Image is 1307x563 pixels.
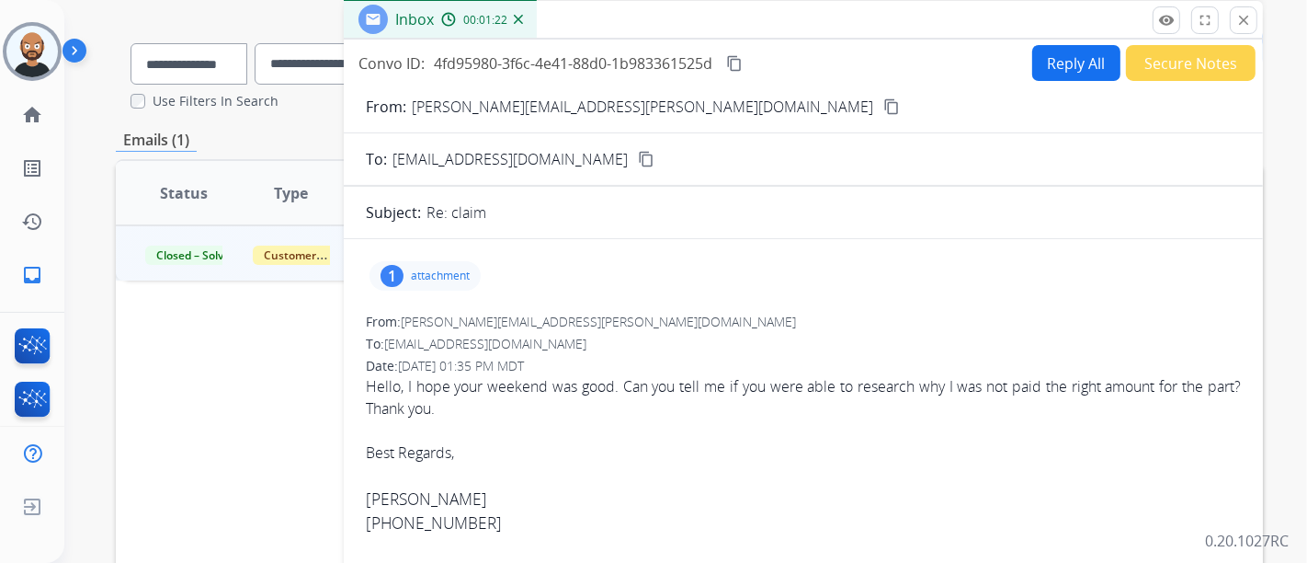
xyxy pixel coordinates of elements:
span: 00:01:22 [463,13,507,28]
mat-icon: fullscreen [1197,12,1213,29]
div: 1 [381,265,403,287]
mat-icon: history [21,211,43,233]
span: [PERSON_NAME] [366,488,487,510]
p: 0.20.1027RC [1205,530,1289,552]
p: To: [366,148,387,170]
label: Use Filters In Search [153,92,278,110]
mat-icon: content_copy [638,151,654,167]
span: Type [275,182,309,204]
p: Emails (1) [116,129,197,152]
p: Subject: [366,201,421,224]
div: To: [366,335,1241,353]
button: Secure Notes [1126,45,1256,81]
button: Reply All [1032,45,1120,81]
span: Inbox [395,9,434,29]
span: [EMAIL_ADDRESS][DOMAIN_NAME] [392,148,628,170]
span: Closed – Solved [145,246,247,265]
mat-icon: remove_red_eye [1158,12,1175,29]
p: From: [366,96,406,118]
mat-icon: close [1235,12,1252,29]
span: [PERSON_NAME][EMAIL_ADDRESS][PERSON_NAME][DOMAIN_NAME] [401,313,796,330]
div: Best Regards, [366,419,1241,557]
div: From: [366,313,1241,331]
mat-icon: content_copy [726,55,743,72]
span: [EMAIL_ADDRESS][DOMAIN_NAME] [384,335,586,352]
img: avatar [6,26,58,77]
div: Date: [366,357,1241,375]
mat-icon: list_alt [21,157,43,179]
p: [PERSON_NAME][EMAIL_ADDRESS][PERSON_NAME][DOMAIN_NAME] [412,96,873,118]
mat-icon: inbox [21,264,43,286]
span: [DATE] 01:35 PM MDT [398,357,524,374]
span: Customer Support [253,246,372,265]
span: Hello, I hope your weekend was good. Can you tell me if you were able to research why I was not p... [366,375,1241,557]
span: [PHONE_NUMBER] [366,511,502,534]
p: Re: claim [426,201,486,224]
p: attachment [411,269,470,283]
mat-icon: home [21,104,43,126]
p: Convo ID: [358,52,425,75]
mat-icon: content_copy [883,98,900,115]
span: Status [160,182,208,204]
span: 4fd95980-3f6c-4e41-88d0-1b983361525d [434,53,712,74]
